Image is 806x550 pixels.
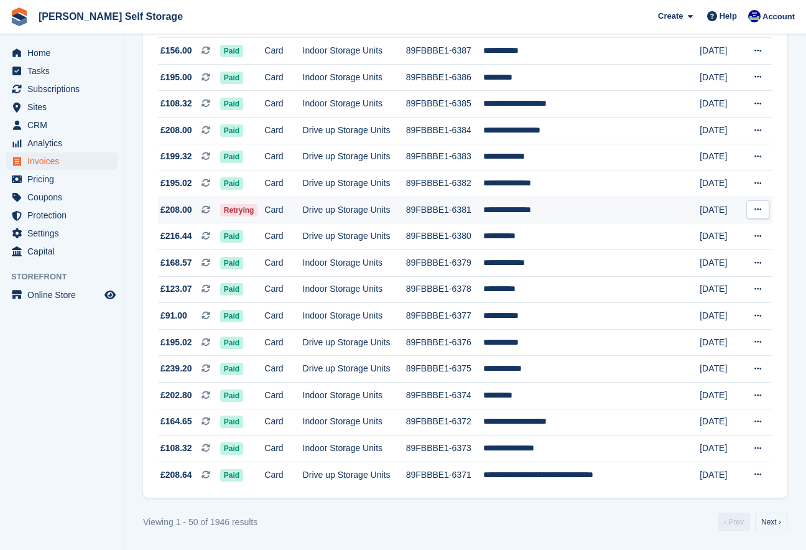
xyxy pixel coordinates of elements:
[6,225,118,242] a: menu
[160,468,192,482] span: £208.64
[303,118,406,144] td: Drive up Storage Units
[220,469,243,482] span: Paid
[160,203,192,217] span: £208.00
[303,303,406,330] td: Indoor Storage Units
[700,170,741,197] td: [DATE]
[220,230,243,243] span: Paid
[700,197,741,223] td: [DATE]
[220,310,243,322] span: Paid
[264,356,302,383] td: Card
[27,243,102,260] span: Capital
[6,243,118,260] a: menu
[700,64,741,91] td: [DATE]
[264,250,302,277] td: Card
[264,303,302,330] td: Card
[406,303,483,330] td: 89FBBBE1-6377
[6,152,118,170] a: menu
[264,276,302,303] td: Card
[220,151,243,163] span: Paid
[160,177,192,190] span: £195.02
[220,204,258,217] span: Retrying
[406,118,483,144] td: 89FBBBE1-6384
[303,197,406,223] td: Drive up Storage Units
[303,250,406,277] td: Indoor Storage Units
[718,513,750,531] a: Previous
[6,80,118,98] a: menu
[27,116,102,134] span: CRM
[406,276,483,303] td: 89FBBBE1-6378
[406,223,483,250] td: 89FBBBE1-6380
[10,7,29,26] img: stora-icon-8386f47178a22dfd0bd8f6a31ec36ba5ce8667c1dd55bd0f319d3a0aa187defe.svg
[406,144,483,170] td: 89FBBBE1-6383
[27,170,102,188] span: Pricing
[755,513,787,531] a: Next
[303,170,406,197] td: Drive up Storage Units
[700,436,741,462] td: [DATE]
[27,80,102,98] span: Subscriptions
[700,462,741,488] td: [DATE]
[6,134,118,152] a: menu
[264,329,302,356] td: Card
[264,436,302,462] td: Card
[11,271,124,283] span: Storefront
[264,38,302,65] td: Card
[220,72,243,84] span: Paid
[700,250,741,277] td: [DATE]
[160,124,192,137] span: £208.00
[303,91,406,118] td: Indoor Storage Units
[715,513,790,531] nav: Pages
[264,409,302,436] td: Card
[748,10,761,22] img: Justin Farthing
[406,436,483,462] td: 89FBBBE1-6373
[160,442,192,455] span: £108.32
[6,62,118,80] a: menu
[700,329,741,356] td: [DATE]
[220,45,243,57] span: Paid
[160,389,192,402] span: £202.80
[160,44,192,57] span: £156.00
[6,170,118,188] a: menu
[143,516,257,529] div: Viewing 1 - 50 of 1946 results
[700,356,741,383] td: [DATE]
[220,283,243,296] span: Paid
[6,286,118,304] a: menu
[160,71,192,84] span: £195.00
[27,134,102,152] span: Analytics
[264,462,302,488] td: Card
[264,170,302,197] td: Card
[220,124,243,137] span: Paid
[27,98,102,116] span: Sites
[6,189,118,206] a: menu
[700,383,741,409] td: [DATE]
[406,170,483,197] td: 89FBBBE1-6382
[406,91,483,118] td: 89FBBBE1-6385
[160,282,192,296] span: £123.07
[220,363,243,375] span: Paid
[160,415,192,428] span: £164.65
[303,356,406,383] td: Drive up Storage Units
[700,276,741,303] td: [DATE]
[27,152,102,170] span: Invoices
[6,207,118,224] a: menu
[700,223,741,250] td: [DATE]
[264,197,302,223] td: Card
[720,10,737,22] span: Help
[303,462,406,488] td: Drive up Storage Units
[27,207,102,224] span: Protection
[406,383,483,409] td: 89FBBBE1-6374
[220,257,243,269] span: Paid
[700,38,741,65] td: [DATE]
[762,11,795,23] span: Account
[406,329,483,356] td: 89FBBBE1-6376
[6,98,118,116] a: menu
[303,223,406,250] td: Drive up Storage Units
[27,62,102,80] span: Tasks
[406,197,483,223] td: 89FBBBE1-6381
[264,91,302,118] td: Card
[406,409,483,436] td: 89FBBBE1-6372
[406,462,483,488] td: 89FBBBE1-6371
[264,223,302,250] td: Card
[700,303,741,330] td: [DATE]
[160,309,187,322] span: £91.00
[303,383,406,409] td: Indoor Storage Units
